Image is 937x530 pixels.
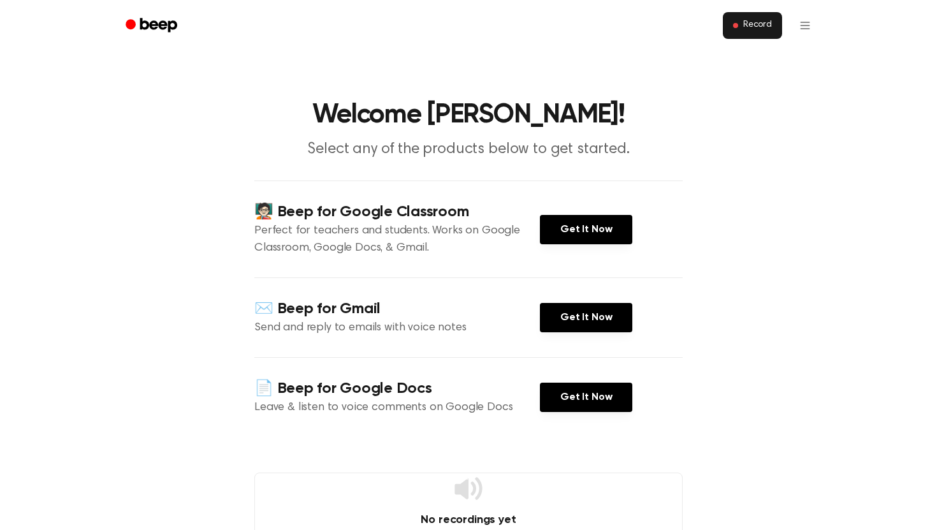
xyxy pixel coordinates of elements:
p: Perfect for teachers and students. Works on Google Classroom, Google Docs, & Gmail. [254,223,540,257]
p: Send and reply to emails with voice notes [254,320,540,337]
h4: No recordings yet [255,512,682,529]
a: Get It Now [540,303,632,332]
span: Record [743,20,772,31]
h4: 📄 Beep for Google Docs [254,378,540,399]
p: Leave & listen to voice comments on Google Docs [254,399,540,416]
button: Record [723,12,782,39]
a: Beep [117,13,189,38]
a: Get It Now [540,215,632,244]
p: Select any of the products below to get started. [224,139,713,160]
button: Open menu [790,10,820,41]
h1: Welcome [PERSON_NAME]! [142,102,795,129]
a: Get It Now [540,383,632,412]
h4: ✉️ Beep for Gmail [254,298,540,320]
h4: 🧑🏻‍🏫 Beep for Google Classroom [254,202,540,223]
